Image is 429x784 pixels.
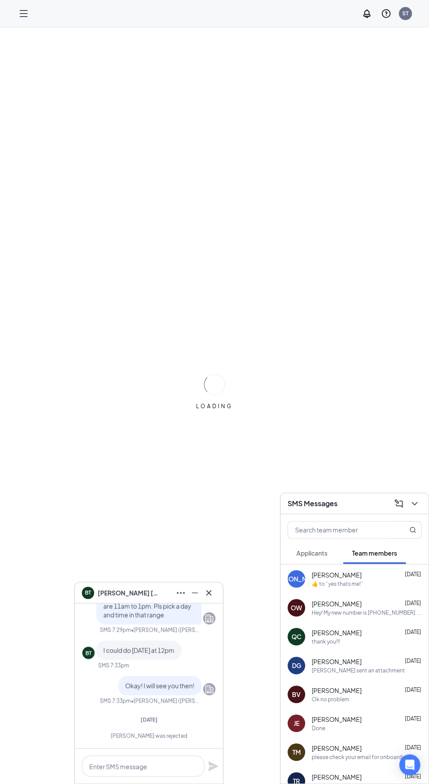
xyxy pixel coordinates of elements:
button: Minimize [188,586,202,600]
div: LOADING [193,402,236,410]
span: [DATE] [405,686,421,693]
div: BT [85,649,91,657]
span: [DATE] [405,600,421,606]
div: please check your email for onboarding [312,753,410,761]
h3: SMS Messages [288,499,338,508]
div: SMS 7:29pm [100,626,131,633]
span: [DATE] [405,571,421,577]
div: [PERSON_NAME] was rejected [82,732,215,739]
div: JE [294,719,299,728]
span: [DATE] [405,773,421,780]
svg: Company [204,684,214,694]
div: Open Intercom Messenger [399,754,420,775]
span: [PERSON_NAME] [312,715,362,724]
span: [PERSON_NAME] [312,744,362,752]
button: ChevronDown [408,497,422,511]
span: [PERSON_NAME] [312,599,362,608]
span: • [PERSON_NAME] ([PERSON_NAME]) [PERSON_NAME] [131,697,200,704]
div: Done [312,724,325,732]
div: [PERSON_NAME] [271,574,322,583]
div: SMS 7:33pm [100,697,131,704]
span: [DATE] [405,658,421,664]
input: Search team member [288,521,392,538]
button: ComposeMessage [392,497,406,511]
span: I could do [DATE] at 12pm [103,646,174,654]
div: [PERSON_NAME] sent an attachment [312,667,405,674]
button: Cross [202,586,216,600]
svg: Hamburger [18,8,29,19]
span: Applicants [296,549,327,557]
span: Okay! I will see you then! [125,682,194,689]
div: DG [292,661,301,670]
svg: ChevronDown [409,498,420,509]
span: [PERSON_NAME] [PERSON_NAME] [98,588,159,598]
svg: Company [204,613,214,623]
span: [PERSON_NAME] [312,686,362,695]
div: OW [291,603,302,612]
svg: Minimize [190,588,200,598]
div: Hey! My new number is [PHONE_NUMBER]. I sent you a message and wanted to make sure you received i... [312,609,422,616]
svg: Notifications [362,8,372,19]
div: thank you!!! [312,638,340,645]
span: Team members [352,549,397,557]
div: BV [292,690,301,699]
span: [PERSON_NAME] [312,773,362,781]
span: • [PERSON_NAME] ([PERSON_NAME]) [PERSON_NAME] [131,626,200,633]
svg: Ellipses [176,588,186,598]
button: Ellipses [174,586,188,600]
div: ST [402,10,408,17]
svg: Plane [208,761,218,771]
span: [DATE] [141,716,158,723]
div: Ok no problem [312,696,349,703]
svg: MagnifyingGlass [409,526,416,533]
span: [PERSON_NAME] [312,657,362,666]
div: TM [292,748,301,756]
span: [DATE] [405,744,421,751]
div: SMS 7:33pm [98,661,129,669]
span: [PERSON_NAME] [312,570,362,579]
span: [PERSON_NAME] [312,628,362,637]
span: [DATE] [405,629,421,635]
svg: ComposeMessage [394,498,404,509]
span: Unfortunately interview times are 11am to 1pm. Pls pick a day and time in that range [103,593,191,619]
div: QC [292,632,302,641]
div: ​👍​ to “ yes thats me! ” [312,580,363,588]
svg: QuestionInfo [381,8,391,19]
span: [DATE] [405,715,421,722]
svg: Cross [204,588,214,598]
